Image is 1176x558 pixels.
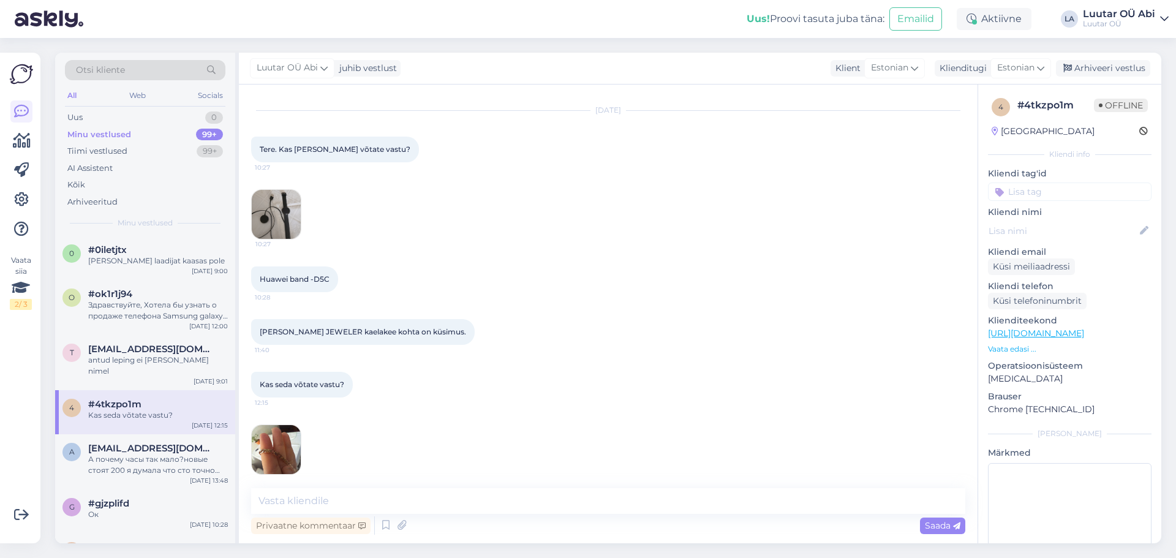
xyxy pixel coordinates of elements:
div: Здравствуйте, Хотела бы узнать о продаже телефона Samsung galaxy s25 ultra 512GB в эксклюзивном ц... [88,300,228,322]
span: #4tkzpo1m [88,399,141,410]
div: [DATE] 9:00 [192,266,228,276]
p: Vaata edasi ... [988,344,1151,355]
img: Attachment [252,425,301,474]
span: t [70,348,74,357]
div: 2 / 3 [10,299,32,310]
span: Kas seda võtate vastu? [260,380,344,389]
div: [DATE] 12:00 [189,322,228,331]
span: Tere. Kas [PERSON_NAME] võtate vastu? [260,145,410,154]
div: Klienditugi [935,62,987,75]
span: 11:40 [255,345,301,355]
span: lamaster0610@gmail.com [88,542,216,553]
div: Ок [88,509,228,520]
span: Huawei band -D5C [260,274,330,284]
img: Askly Logo [10,62,33,86]
span: #0iletjtx [88,244,127,255]
div: [PERSON_NAME] [988,428,1151,439]
span: o [69,293,75,302]
div: 99+ [196,129,223,141]
span: a [69,447,75,456]
span: Saada [925,520,960,531]
span: 4 [998,102,1003,111]
div: [DATE] 9:01 [194,377,228,386]
div: AI Assistent [67,162,113,175]
span: Luutar OÜ Abi [257,61,318,75]
img: Attachment [252,190,301,239]
span: Offline [1094,99,1148,112]
div: Klient [831,62,861,75]
span: 10:28 [255,293,301,302]
div: Privaatne kommentaar [251,518,371,534]
span: Otsi kliente [76,64,125,77]
span: [PERSON_NAME] JEWELER kaelakee kohta on küsimus. [260,327,466,336]
span: 10:27 [255,239,301,249]
p: [MEDICAL_DATA] [988,372,1151,385]
div: Luutar OÜ [1083,19,1155,29]
div: Proovi tasuta juba täna: [747,12,884,26]
div: [GEOGRAPHIC_DATA] [992,125,1095,138]
p: Kliendi tag'id [988,167,1151,180]
div: [DATE] 13:48 [190,476,228,485]
div: [DATE] [251,105,965,116]
div: # 4tkzpo1m [1017,98,1094,113]
span: Minu vestlused [118,217,173,228]
div: 99+ [197,145,223,157]
p: Brauser [988,390,1151,403]
div: antud leping ei [PERSON_NAME] nimel [88,355,228,377]
p: Klienditeekond [988,314,1151,327]
div: Minu vestlused [67,129,131,141]
span: Estonian [997,61,1035,75]
div: Socials [195,88,225,104]
span: 4 [69,403,74,412]
input: Lisa nimi [989,224,1137,238]
div: Web [127,88,148,104]
span: 12:15 [255,398,301,407]
span: talvitein@gmail.com [88,344,216,355]
p: Operatsioonisüsteem [988,360,1151,372]
button: Emailid [889,7,942,31]
span: #ok1r1j94 [88,288,132,300]
div: Kõik [67,179,85,191]
span: #gjzplifd [88,498,129,509]
div: А почему часы так мало?новые стоят 200 я думала что сто точно будет [88,454,228,476]
p: Kliendi email [988,246,1151,258]
div: 0 [205,111,223,124]
input: Lisa tag [988,183,1151,201]
div: [DATE] 12:15 [192,421,228,430]
a: Luutar OÜ AbiLuutar OÜ [1083,9,1169,29]
div: LA [1061,10,1078,28]
div: Arhiveeri vestlus [1056,60,1150,77]
b: Uus! [747,13,770,25]
div: All [65,88,79,104]
span: 10:27 [255,163,301,172]
div: Tiimi vestlused [67,145,127,157]
span: 12:15 [255,475,301,484]
p: Märkmed [988,447,1151,459]
div: [DATE] 10:28 [190,520,228,529]
div: Aktiivne [957,8,1031,30]
span: arinak771@gmail.com [88,443,216,454]
div: Kliendi info [988,149,1151,160]
div: Küsi meiliaadressi [988,258,1075,275]
p: Kliendi telefon [988,280,1151,293]
div: Küsi telefoninumbrit [988,293,1087,309]
span: g [69,502,75,511]
div: Vaata siia [10,255,32,310]
span: Estonian [871,61,908,75]
p: Kliendi nimi [988,206,1151,219]
div: Arhiveeritud [67,196,118,208]
div: [PERSON_NAME] laadijat kaasas pole [88,255,228,266]
div: Kas seda võtate vastu? [88,410,228,421]
a: [URL][DOMAIN_NAME] [988,328,1084,339]
div: juhib vestlust [334,62,397,75]
div: Uus [67,111,83,124]
div: Luutar OÜ Abi [1083,9,1155,19]
p: Chrome [TECHNICAL_ID] [988,403,1151,416]
span: 0 [69,249,74,258]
